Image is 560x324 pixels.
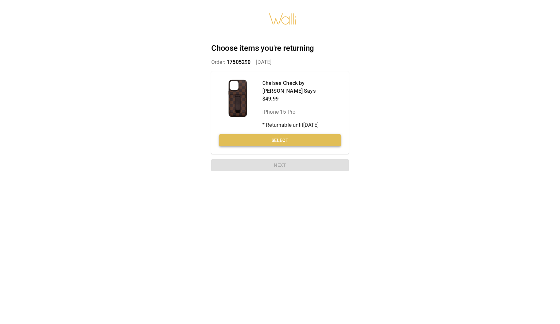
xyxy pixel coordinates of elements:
[262,121,341,129] p: * Returnable until [DATE]
[211,58,349,66] p: Order: [DATE]
[211,44,349,53] h2: Choose items you're returning
[227,59,251,65] span: 17505290
[219,134,341,146] button: Select
[262,95,341,103] p: $49.99
[262,108,341,116] p: iPhone 15 Pro
[262,79,341,95] p: Chelsea Check by [PERSON_NAME] Says
[269,5,297,33] img: walli-inc.myshopify.com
